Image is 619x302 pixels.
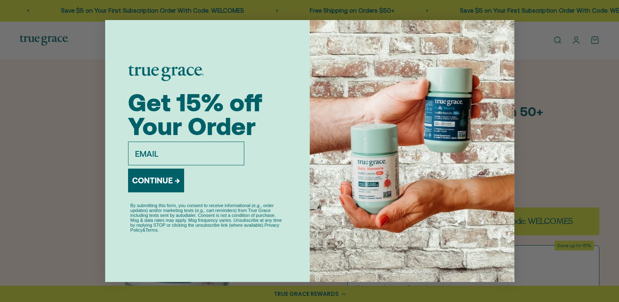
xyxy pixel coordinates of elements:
[497,23,511,38] button: Close dialog
[128,65,204,81] img: logo placeholder
[128,88,262,140] span: Get 15% off Your Order
[310,20,514,282] img: ea6db371-f0a2-4b66-b0cf-f62b63694141.jpeg
[128,169,184,192] button: CONTINUE →
[131,223,279,232] a: Privacy Policy
[131,203,284,232] p: By submitting this form, you consent to receive informational (e.g., order updates) and/or market...
[128,142,244,165] input: EMAIL
[145,228,158,232] a: Terms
